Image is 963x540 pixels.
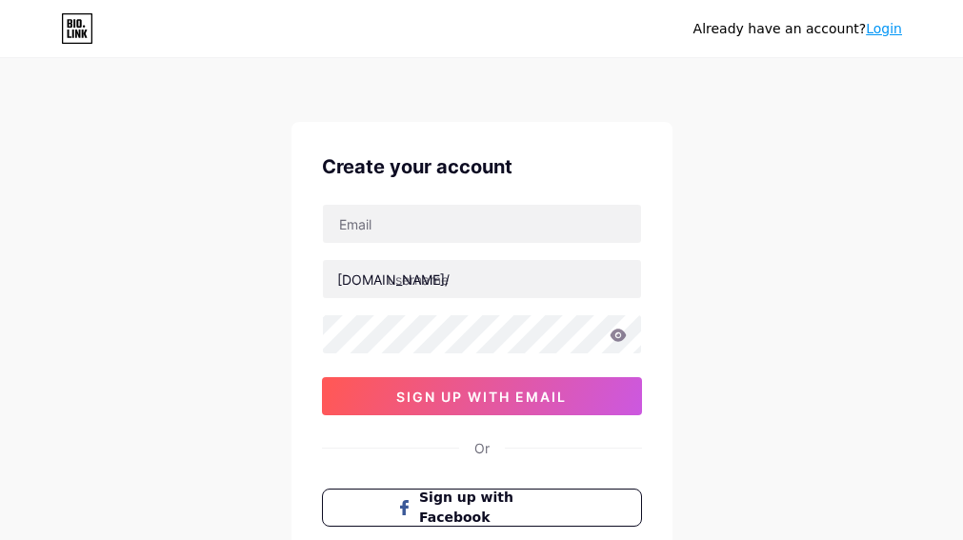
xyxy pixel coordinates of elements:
[419,488,567,528] span: Sign up with Facebook
[322,152,642,181] div: Create your account
[693,19,902,39] div: Already have an account?
[396,389,567,405] span: sign up with email
[322,489,642,527] button: Sign up with Facebook
[322,377,642,415] button: sign up with email
[323,205,641,243] input: Email
[337,270,450,290] div: [DOMAIN_NAME]/
[474,438,490,458] div: Or
[866,21,902,36] a: Login
[323,260,641,298] input: username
